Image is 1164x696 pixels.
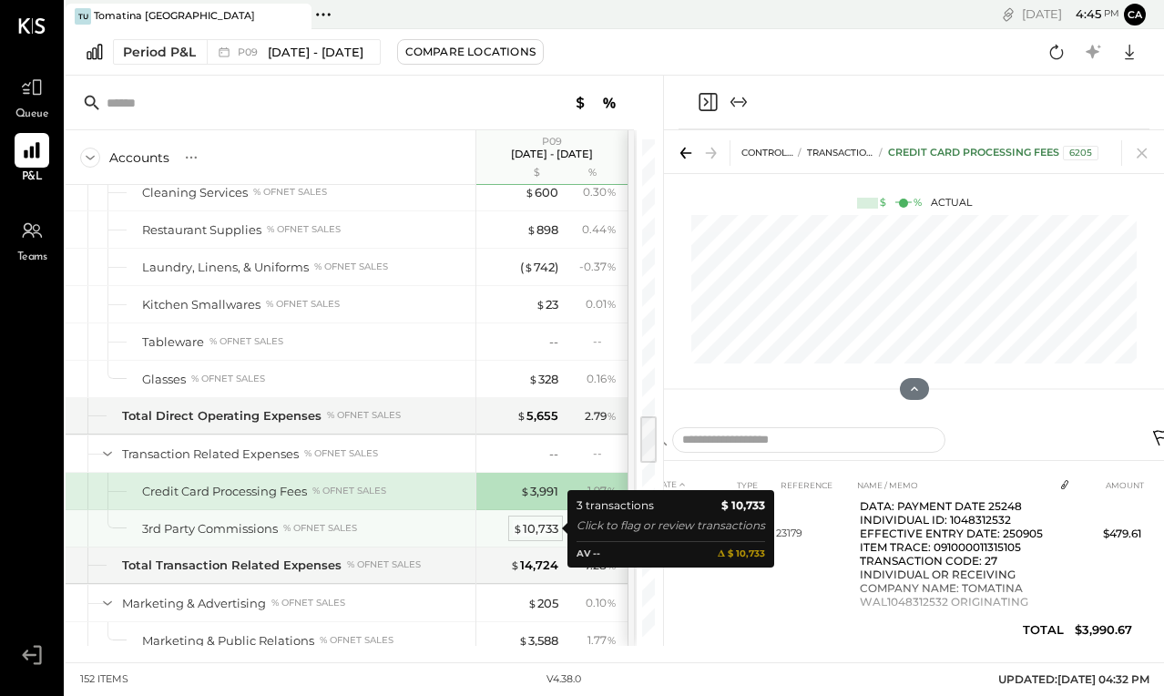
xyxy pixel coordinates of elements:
[579,259,617,275] div: - 0.37
[347,558,421,571] div: % of NET SALES
[880,196,886,210] div: $
[807,147,973,159] span: Transaction Related Expenses
[536,297,546,312] span: $
[583,184,617,200] div: 0.30
[17,250,47,266] span: Teams
[577,547,600,562] div: AV --
[607,408,617,423] span: %
[109,148,169,167] div: Accounts
[253,186,327,199] div: % of NET SALES
[510,558,520,572] span: $
[914,196,922,210] div: %
[582,221,617,238] div: 0.44
[721,496,765,515] b: $ 10,733
[304,447,378,460] div: % of NET SALES
[510,557,558,574] div: 14,724
[607,371,617,385] span: %
[518,633,528,648] span: $
[283,522,357,535] div: % of NET SALES
[1,70,63,123] a: Queue
[75,8,91,25] div: TU
[312,485,386,497] div: % of NET SALES
[697,91,719,113] button: Close panel
[776,408,853,660] td: 23179
[1022,5,1119,23] div: [DATE]
[209,335,283,348] div: % of NET SALES
[525,185,535,200] span: $
[122,407,322,425] div: Total Direct Operating Expenses
[607,483,617,497] span: %
[536,296,558,313] div: 23
[587,632,617,649] div: 1.77
[122,557,342,574] div: Total Transaction Related Expenses
[526,221,558,239] div: 898
[585,408,617,425] div: 2.79
[191,373,265,385] div: % of NET SALES
[271,597,345,609] div: % of NET SALES
[853,468,1053,502] th: NAME / MEMO
[546,672,581,687] div: v 4.38.0
[1,213,63,266] a: Teams
[586,296,617,312] div: 0.01
[1078,408,1149,660] td: $479.61
[15,107,49,123] span: Queue
[520,259,558,276] div: ( 742 )
[607,632,617,647] span: %
[650,468,732,502] th: DATE
[607,558,617,572] span: %
[516,407,558,425] div: 5,655
[1104,7,1119,20] span: pm
[586,595,617,611] div: 0.10
[587,483,617,499] div: 1.97
[142,483,307,500] div: Credit Card Processing Fees
[607,595,617,609] span: %
[405,44,536,59] div: Compare Locations
[516,408,526,423] span: $
[1063,146,1098,160] div: 6205
[998,672,1149,686] span: UPDATED: [DATE] 04:32 PM
[900,378,929,400] button: Hide Chart
[999,5,1017,24] div: copy link
[549,445,558,463] div: --
[142,371,186,388] div: Glasses
[142,221,261,239] div: Restaurant Supplies
[142,296,260,313] div: Kitchen Smallwares
[527,595,558,612] div: 205
[593,445,617,461] div: --
[718,547,765,562] b: 𝚫 $ 10,733
[1065,5,1101,23] span: 4 : 45
[142,184,248,201] div: Cleaning Services
[122,445,299,463] div: Transaction Related Expenses
[122,595,266,612] div: Marketing & Advertising
[520,484,530,498] span: $
[577,517,765,535] div: Click to flag or review transactions
[397,39,544,65] button: Compare Locations
[526,222,536,237] span: $
[123,43,196,61] div: Period P&L
[314,261,388,273] div: % of NET SALES
[513,521,523,536] span: $
[776,468,853,502] th: REFERENCE
[607,259,617,273] span: %
[518,632,558,650] div: 3,588
[527,596,537,610] span: $
[1124,4,1146,26] button: Ca
[142,259,309,276] div: Laundry, Linens, & Uniforms
[528,372,538,386] span: $
[524,260,534,274] span: $
[22,169,43,186] span: P&L
[267,223,341,236] div: % of NET SALES
[320,634,393,647] div: % of NET SALES
[142,333,204,351] div: Tableware
[520,483,558,500] div: 3,991
[728,91,750,113] button: Expand panel (e)
[268,44,363,61] span: [DATE] - [DATE]
[485,166,558,180] div: $
[1078,468,1149,502] th: AMOUNT
[1,133,63,186] a: P&L
[549,333,558,351] div: --
[113,39,381,65] button: Period P&L P09[DATE] - [DATE]
[142,520,278,537] div: 3rd Party Commissions
[593,333,617,349] div: --
[607,221,617,236] span: %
